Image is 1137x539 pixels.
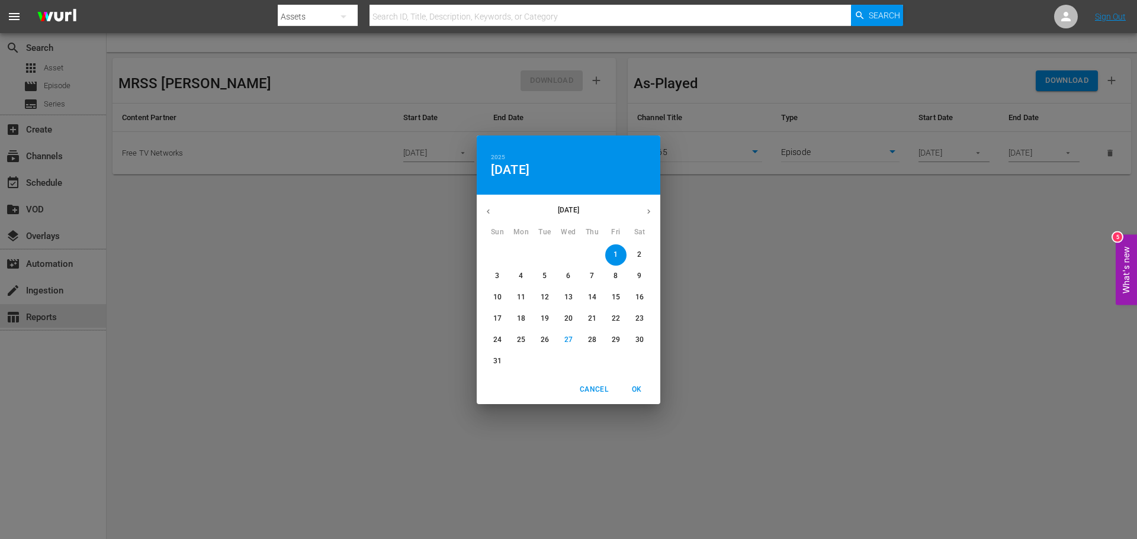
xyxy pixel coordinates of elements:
[869,5,900,26] span: Search
[493,292,502,302] p: 10
[493,356,502,366] p: 31
[558,227,579,238] span: Wed
[487,227,508,238] span: Sun
[487,287,508,308] button: 10
[500,205,637,215] p: [DATE]
[575,380,613,399] button: Cancel
[582,308,603,330] button: 21
[1116,234,1137,305] button: Open Feedback Widget
[487,308,508,330] button: 17
[493,335,502,345] p: 24
[614,271,618,281] p: 8
[629,330,650,351] button: 30
[510,308,532,330] button: 18
[491,152,505,163] button: 2025
[564,335,573,345] p: 27
[487,266,508,287] button: 3
[541,292,549,302] p: 12
[588,292,596,302] p: 14
[534,287,555,308] button: 12
[541,335,549,345] p: 26
[534,330,555,351] button: 26
[28,3,85,31] img: ans4CAIJ8jUAAAAAAAAAAAAAAAAAAAAAAAAgQb4GAAAAAAAAAAAAAAAAAAAAAAAAJMjXAAAAAAAAAAAAAAAAAAAAAAAAgAT5G...
[582,287,603,308] button: 14
[582,266,603,287] button: 7
[558,308,579,330] button: 20
[7,9,21,24] span: menu
[1095,12,1126,21] a: Sign Out
[588,314,596,324] p: 21
[605,266,627,287] button: 8
[495,271,499,281] p: 3
[605,227,627,238] span: Fri
[493,314,502,324] p: 17
[566,271,570,281] p: 6
[564,292,573,302] p: 13
[534,227,555,238] span: Tue
[517,335,525,345] p: 25
[637,271,641,281] p: 9
[629,266,650,287] button: 9
[635,335,644,345] p: 30
[491,162,529,177] button: [DATE]
[635,292,644,302] p: 16
[564,314,573,324] p: 20
[605,244,627,266] button: 1
[510,287,532,308] button: 11
[629,287,650,308] button: 16
[588,335,596,345] p: 28
[614,250,618,260] p: 1
[558,287,579,308] button: 13
[534,308,555,330] button: 19
[487,330,508,351] button: 24
[605,330,627,351] button: 29
[558,266,579,287] button: 6
[510,330,532,351] button: 25
[510,227,532,238] span: Mon
[612,314,620,324] p: 22
[541,314,549,324] p: 19
[558,330,579,351] button: 27
[635,314,644,324] p: 23
[590,271,594,281] p: 7
[517,292,525,302] p: 11
[582,330,603,351] button: 28
[629,244,650,266] button: 2
[534,266,555,287] button: 5
[612,292,620,302] p: 15
[580,383,608,396] span: Cancel
[510,266,532,287] button: 4
[1113,232,1122,241] div: 5
[605,308,627,330] button: 22
[487,351,508,372] button: 31
[542,271,547,281] p: 5
[517,314,525,324] p: 18
[612,335,620,345] p: 29
[519,271,523,281] p: 4
[618,380,656,399] button: OK
[637,250,641,260] p: 2
[622,383,651,396] span: OK
[582,227,603,238] span: Thu
[605,287,627,308] button: 15
[629,227,650,238] span: Sat
[629,308,650,330] button: 23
